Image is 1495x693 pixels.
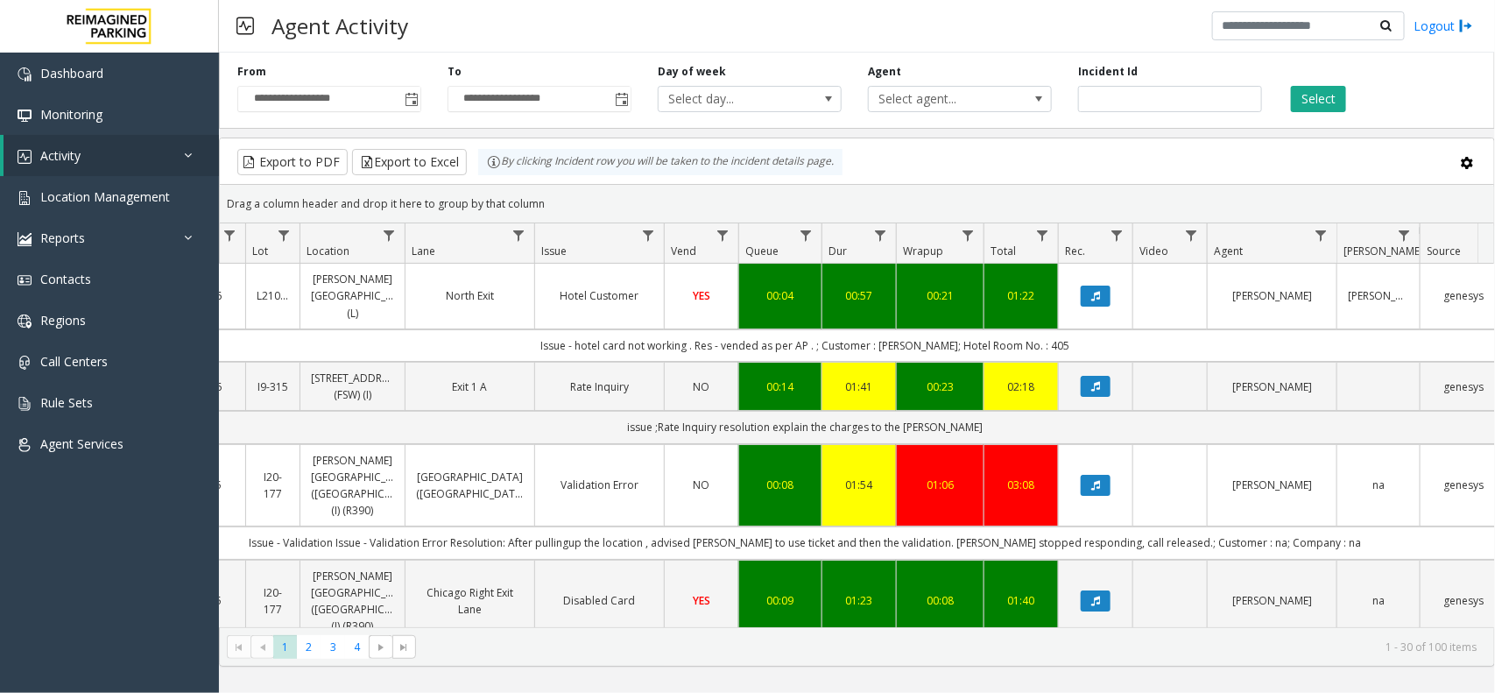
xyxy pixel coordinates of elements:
span: Wrapup [903,244,943,258]
button: Export to Excel [352,149,467,175]
a: YES [675,287,728,304]
img: 'icon' [18,397,32,411]
div: 01:23 [833,592,885,609]
span: Rec. [1065,244,1085,258]
a: Activity [4,135,219,176]
span: Go to the next page [369,635,392,660]
img: pageIcon [236,4,254,47]
a: [PERSON_NAME][GEOGRAPHIC_DATA] (L) [311,271,394,322]
span: Go to the last page [392,635,416,660]
a: 00:14 [750,378,811,395]
a: Exit 1 A [416,378,524,395]
img: 'icon' [18,356,32,370]
h3: Agent Activity [263,4,417,47]
button: Export to PDF [237,149,348,175]
a: 00:57 [833,287,885,304]
a: Total Filter Menu [1031,223,1054,247]
span: Call Centers [40,353,108,370]
a: Lot Filter Menu [272,223,296,247]
img: 'icon' [18,191,32,205]
a: Dur Filter Menu [869,223,892,247]
span: Contacts [40,271,91,287]
img: 'icon' [18,109,32,123]
a: Vend Filter Menu [711,223,735,247]
a: 01:41 [833,378,885,395]
span: YES [693,593,710,608]
img: 'icon' [18,315,32,329]
a: [PERSON_NAME] [1348,287,1409,304]
span: Issue [541,244,567,258]
span: NO [694,379,710,394]
a: Logout [1414,17,1473,35]
span: Monitoring [40,106,102,123]
a: 01:54 [833,477,885,493]
div: 03:08 [995,477,1047,493]
span: Toggle popup [611,87,631,111]
span: Page 3 [321,635,345,659]
a: 00:09 [750,592,811,609]
a: 00:04 [750,287,811,304]
span: Dashboard [40,65,103,81]
a: 02:18 [995,378,1047,395]
span: Page 2 [297,635,321,659]
a: Location Filter Menu [377,223,401,247]
a: na [1348,592,1409,609]
span: [PERSON_NAME] [1343,244,1423,258]
span: Queue [745,244,779,258]
a: na [1348,477,1409,493]
span: Dur [829,244,847,258]
label: Day of week [658,64,726,80]
span: Activity [40,147,81,164]
a: 00:23 [907,378,973,395]
span: Total [991,244,1016,258]
a: Disabled Card [546,592,653,609]
a: 01:06 [907,477,973,493]
div: Drag a column header and drop it here to group by that column [220,188,1494,219]
a: Validation Error [546,477,653,493]
a: [PERSON_NAME] [1218,287,1326,304]
div: By clicking Incident row you will be taken to the incident details page. [478,149,843,175]
img: 'icon' [18,150,32,164]
a: 00:08 [750,477,811,493]
a: Video Filter Menu [1180,223,1203,247]
div: 00:21 [907,287,973,304]
a: 01:40 [995,592,1047,609]
span: NO [694,477,710,492]
label: Agent [868,64,901,80]
span: Reports [40,230,85,246]
a: Agent Filter Menu [1309,223,1333,247]
a: I9-315 [257,378,289,395]
a: 00:08 [907,592,973,609]
span: Location Management [40,188,170,205]
span: Toggle popup [401,87,420,111]
a: Chicago Right Exit Lane [416,584,524,618]
span: Location [307,244,349,258]
span: YES [693,288,710,303]
a: NO [675,477,728,493]
label: To [448,64,462,80]
a: Rec. Filter Menu [1105,223,1129,247]
a: [PERSON_NAME][GEOGRAPHIC_DATA] ([GEOGRAPHIC_DATA]) (I) (R390) [311,568,394,635]
span: Agent Services [40,435,123,452]
a: [GEOGRAPHIC_DATA] ([GEOGRAPHIC_DATA]) [416,469,524,502]
a: North Exit [416,287,524,304]
span: Rule Sets [40,394,93,411]
span: Lot [252,244,268,258]
img: 'icon' [18,232,32,246]
a: [PERSON_NAME] [1218,378,1326,395]
div: Data table [220,223,1494,627]
img: 'icon' [18,67,32,81]
span: Select day... [659,87,804,111]
img: logout [1459,17,1473,35]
